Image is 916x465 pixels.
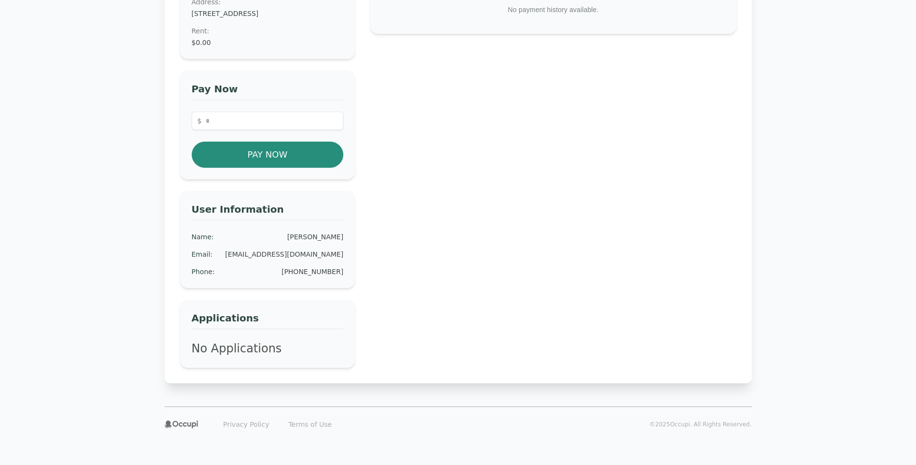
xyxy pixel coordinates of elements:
[649,421,751,428] p: © 2025 Occupi. All Rights Reserved.
[192,26,344,36] dt: Rent :
[192,203,344,220] h3: User Information
[192,232,214,242] div: Name :
[192,82,344,100] h3: Pay Now
[225,249,343,259] div: [EMAIL_ADDRESS][DOMAIN_NAME]
[192,9,344,18] dd: [STREET_ADDRESS]
[282,267,343,276] div: [PHONE_NUMBER]
[192,249,213,259] div: Email :
[192,311,344,329] h3: Applications
[287,232,343,242] div: [PERSON_NAME]
[282,417,338,432] a: Terms of Use
[192,267,215,276] div: Phone :
[217,417,275,432] a: Privacy Policy
[192,341,344,356] p: No Applications
[192,38,344,47] dd: $0.00
[192,142,344,168] button: Pay Now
